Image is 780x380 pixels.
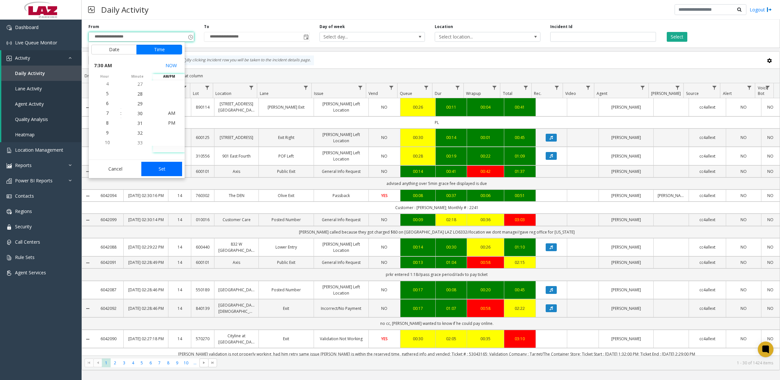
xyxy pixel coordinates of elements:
a: 01:04 [440,259,463,266]
a: cc4allext [693,104,722,110]
a: [STREET_ADDRESS] [218,134,255,141]
a: 00:08 [440,287,463,293]
a: Lower Entry [263,244,309,250]
span: Select location... [435,32,519,41]
span: Quality Analysis [15,116,48,122]
a: 00:30 [404,336,431,342]
a: Posted Number [263,217,309,223]
div: 01:10 [508,244,532,250]
span: Reports [15,162,32,168]
span: Toggle popup [302,32,309,41]
span: Live Queue Monitor [15,39,57,46]
span: NO [381,244,387,250]
a: [PERSON_NAME] [603,259,649,266]
span: NO [381,135,387,140]
button: Set [141,162,182,176]
label: Location [435,24,453,30]
label: From [88,24,99,30]
a: NO [730,168,757,175]
a: Customer Care [218,217,255,223]
a: General Info Request [318,217,365,223]
div: 01:37 [508,168,532,175]
div: 00:58 [471,305,500,312]
span: Security [15,223,32,230]
a: Axis [218,168,255,175]
td: PL [94,116,780,129]
a: 01:09 [508,153,532,159]
a: Axis [218,259,255,266]
a: Alert Filter Menu [745,83,754,92]
div: 00:17 [404,305,431,312]
a: cc4allext [693,192,722,199]
a: Rec. Filter Menu [553,83,561,92]
a: 00:17 [404,287,431,293]
a: NO [373,134,396,141]
div: 00:22 [471,153,500,159]
a: Logout [750,6,772,13]
a: 00:01 [471,134,500,141]
a: 00:14 [404,168,431,175]
span: NO [381,104,387,110]
a: 14 [172,287,187,293]
a: 14 [172,244,187,250]
img: 'icon' [7,270,12,276]
a: 00:20 [471,287,500,293]
img: 'icon' [7,224,12,230]
a: 6042099 [98,217,119,223]
div: 00:08 [404,192,431,199]
a: Lot Filter Menu [203,83,211,92]
a: [PERSON_NAME] [603,305,649,312]
a: [PERSON_NAME] [603,104,649,110]
a: NO [765,259,776,266]
a: [PERSON_NAME] Left Location [318,131,365,144]
img: 'icon' [7,56,12,61]
a: [PERSON_NAME] Left Location [318,284,365,296]
a: NO [765,287,776,293]
a: 14 [172,217,187,223]
a: [PERSON_NAME] [603,217,649,223]
img: 'icon' [7,255,12,260]
a: 00:14 [404,244,431,250]
a: 6042094 [98,192,119,199]
div: 00:42 [471,168,500,175]
a: cc4allext [693,336,722,342]
a: 14 [172,259,187,266]
span: NO [381,153,387,159]
a: cc4allext [693,305,722,312]
a: Queue Filter Menu [422,83,431,92]
a: Quality Analysis [1,112,82,127]
a: NO [373,168,396,175]
div: 03:03 [508,217,532,223]
label: Day of week [320,24,345,30]
a: [PERSON_NAME] [603,192,649,199]
div: 00:51 [508,192,532,199]
td: prkr entered 1:18//pass grace period//adv to pay ticket [94,268,780,281]
a: 00:58 [471,259,500,266]
a: Parker Filter Menu [673,83,682,92]
a: Source Filter Menu [710,83,719,92]
a: 00:41 [440,168,463,175]
div: 00:36 [471,217,500,223]
a: Incorrect/No Payment [318,305,365,312]
span: Heatmap [15,131,35,138]
a: NO [765,305,776,312]
span: Location Management [15,147,63,153]
a: NO [730,192,757,199]
a: YES [373,336,396,342]
a: 600101 [195,259,210,266]
button: Select now [163,60,179,71]
img: 'icon' [7,40,12,46]
a: Collapse Details [82,105,94,110]
a: 02:22 [508,305,532,312]
a: 00:26 [471,244,500,250]
a: 00:06 [471,192,500,199]
label: Incident Id [550,24,572,30]
a: 00:19 [440,153,463,159]
span: Activity [15,55,30,61]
